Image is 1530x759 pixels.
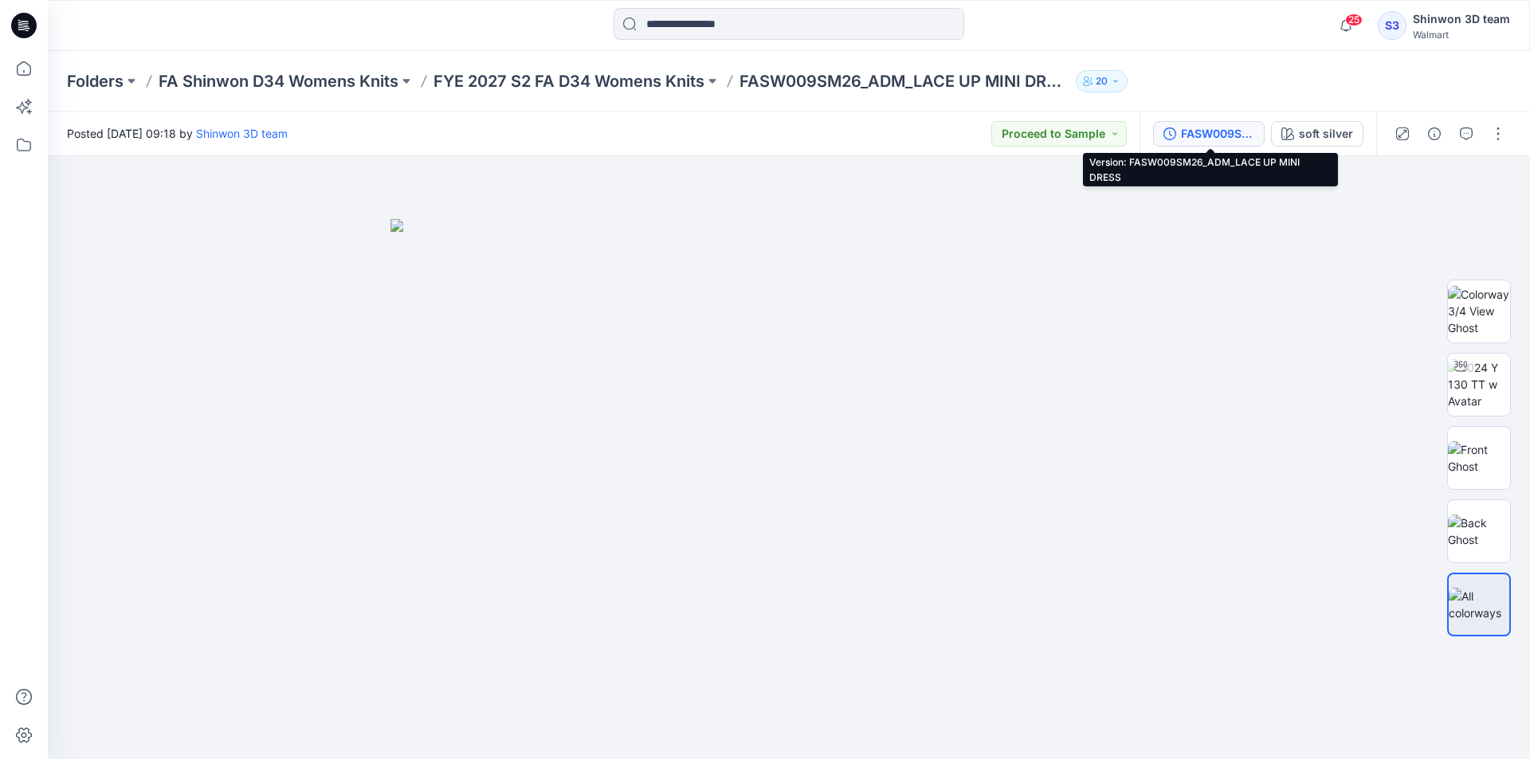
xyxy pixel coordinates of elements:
img: Back Ghost [1448,514,1510,548]
div: FASW009SM26_ADM_LACE UP MINI DRESS [1181,125,1254,143]
button: Details [1422,121,1447,147]
p: FASW009SM26_ADM_LACE UP MINI DRESS [739,70,1069,92]
div: Walmart [1413,29,1510,41]
a: FYE 2027 S2 FA D34 Womens Knits [433,70,704,92]
a: Folders [67,70,124,92]
button: FASW009SM26_ADM_LACE UP MINI DRESS [1153,121,1265,147]
a: Shinwon 3D team [196,127,288,140]
img: 2024 Y 130 TT w Avatar [1448,359,1510,409]
a: FA Shinwon D34 Womens Knits [159,70,398,92]
div: S3 [1378,11,1406,40]
img: Front Ghost [1448,441,1510,475]
img: All colorways [1449,588,1509,621]
span: Posted [DATE] 09:18 by [67,125,288,142]
div: Shinwon 3D team [1413,10,1510,29]
div: soft silver [1299,125,1353,143]
span: 25 [1345,14,1363,26]
button: 20 [1076,70,1128,92]
button: soft silver [1271,121,1363,147]
img: Colorway 3/4 View Ghost [1448,286,1510,336]
p: 20 [1096,72,1108,90]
